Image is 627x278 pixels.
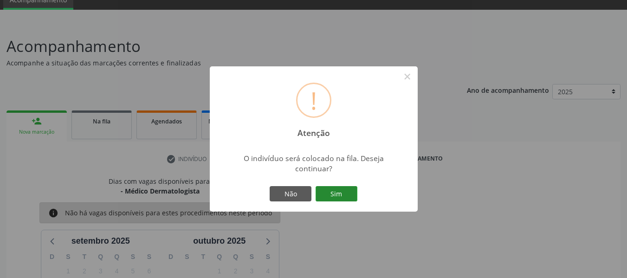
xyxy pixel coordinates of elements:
[270,186,311,202] button: Não
[289,122,338,138] h2: Atenção
[310,84,317,116] div: !
[232,153,395,174] div: O indivíduo será colocado na fila. Deseja continuar?
[400,69,415,84] button: Close this dialog
[316,186,357,202] button: Sim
